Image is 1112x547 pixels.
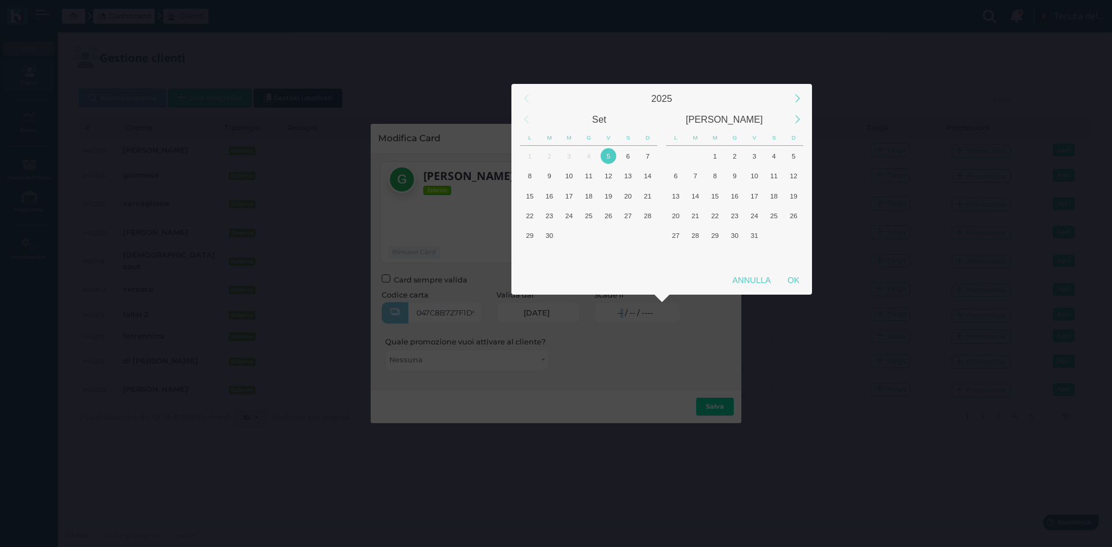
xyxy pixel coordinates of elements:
[598,166,618,186] div: Venerdì, Settembre 12
[766,148,782,164] div: 4
[638,186,657,205] div: Domenica, Settembre 21
[640,188,656,204] div: 21
[598,146,618,166] div: Oggi, Venerdì, Settembre 5
[598,186,618,205] div: Venerdì, Settembre 19
[520,130,540,146] div: Lunedì
[725,146,745,166] div: Giovedì, Ottobre 2
[666,186,686,205] div: Lunedì, Ottobre 13
[744,245,764,265] div: Venerdì, Novembre 7
[522,188,537,204] div: 15
[687,188,703,204] div: 14
[786,168,802,183] div: 12
[686,130,705,146] div: Martedì
[599,130,619,146] div: Venerdì
[514,86,539,111] div: Previous Year
[686,186,705,205] div: Martedì, Ottobre 14
[744,205,764,225] div: Venerdì, Ottobre 24
[745,130,765,146] div: Venerdì
[764,245,784,265] div: Sabato, Novembre 8
[542,188,557,204] div: 16
[620,188,636,204] div: 20
[687,208,703,223] div: 21
[747,188,762,204] div: 17
[537,109,662,130] div: Settembre
[766,168,782,183] div: 11
[640,148,656,164] div: 7
[747,227,762,243] div: 31
[764,130,784,146] div: Sabato
[666,130,686,146] div: Lunedì
[724,270,779,291] div: Annulla
[786,148,802,164] div: 5
[705,186,725,205] div: Mercoledì, Ottobre 15
[618,130,638,146] div: Sabato
[707,148,723,164] div: 1
[707,227,723,243] div: 29
[542,208,557,223] div: 23
[561,148,577,164] div: 3
[561,208,577,223] div: 24
[666,205,686,225] div: Lunedì, Ottobre 20
[581,148,597,164] div: 4
[520,245,540,265] div: Lunedì, Ottobre 6
[638,226,657,245] div: Domenica, Ottobre 5
[520,205,540,225] div: Lunedì, Settembre 22
[638,205,657,225] div: Domenica, Settembre 28
[559,166,579,186] div: Mercoledì, Settembre 10
[705,166,725,186] div: Mercoledì, Ottobre 8
[705,226,725,245] div: Mercoledì, Ottobre 29
[725,130,745,146] div: Giovedì
[766,208,782,223] div: 25
[581,188,597,204] div: 18
[705,146,725,166] div: Mercoledì, Ottobre 1
[725,205,745,225] div: Giovedì, Ottobre 23
[666,166,686,186] div: Lunedì, Ottobre 6
[764,205,784,225] div: Sabato, Ottobre 25
[520,166,540,186] div: Lunedì, Settembre 8
[540,226,559,245] div: Martedì, Settembre 30
[727,227,742,243] div: 30
[725,226,745,245] div: Giovedì, Ottobre 30
[540,186,559,205] div: Martedì, Settembre 16
[686,226,705,245] div: Martedì, Ottobre 28
[727,188,742,204] div: 16
[579,205,599,225] div: Giovedì, Settembre 25
[561,188,577,204] div: 17
[707,168,723,183] div: 8
[764,146,784,166] div: Sabato, Ottobre 4
[638,146,657,166] div: Domenica, Settembre 7
[744,226,764,245] div: Venerdì, Ottobre 31
[540,146,559,166] div: Martedì, Settembre 2
[620,168,636,183] div: 13
[707,188,723,204] div: 15
[638,166,657,186] div: Domenica, Settembre 14
[747,148,762,164] div: 3
[638,130,657,146] div: Domenica
[727,208,742,223] div: 23
[764,166,784,186] div: Sabato, Ottobre 11
[686,146,705,166] div: Martedì, Settembre 30
[542,148,557,164] div: 2
[618,245,638,265] div: Sabato, Ottobre 11
[598,205,618,225] div: Venerdì, Settembre 26
[747,208,762,223] div: 24
[601,168,616,183] div: 12
[601,148,616,164] div: 5
[514,107,539,132] div: Previous Month
[618,186,638,205] div: Sabato, Settembre 20
[579,130,599,146] div: Giovedì
[542,227,557,243] div: 30
[540,130,559,146] div: Martedì
[581,168,597,183] div: 11
[744,166,764,186] div: Venerdì, Ottobre 10
[784,245,803,265] div: Domenica, Novembre 9
[579,146,599,166] div: Giovedì, Settembre 4
[520,226,540,245] div: Lunedì, Settembre 29
[784,205,803,225] div: Domenica, Ottobre 26
[579,226,599,245] div: Giovedì, Ottobre 2
[784,130,803,146] div: Domenica
[668,188,683,204] div: 13
[784,166,803,186] div: Domenica, Ottobre 12
[668,208,683,223] div: 20
[666,226,686,245] div: Lunedì, Ottobre 27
